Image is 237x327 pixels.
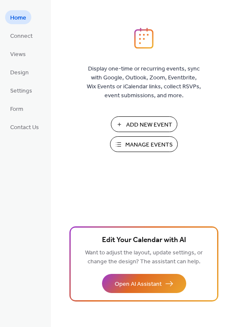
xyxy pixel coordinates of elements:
span: Design [10,68,29,77]
span: Add New Event [126,121,172,130]
span: Connect [10,32,33,41]
button: Open AI Assistant [102,274,186,293]
span: Views [10,50,26,59]
span: Edit Your Calendar with AI [102,234,186,246]
span: Want to adjust the layout, update settings, or change the design? The assistant can help. [85,247,203,268]
a: Views [5,47,31,61]
a: Settings [5,83,37,97]
span: Contact Us [10,123,39,132]
span: Settings [10,87,32,96]
span: Form [10,105,23,114]
a: Form [5,101,28,116]
button: Manage Events [110,136,178,152]
span: Manage Events [125,141,173,149]
span: Home [10,14,26,23]
span: Open AI Assistant [115,280,162,289]
a: Contact Us [5,120,44,134]
a: Home [5,10,31,24]
a: Design [5,65,34,79]
img: logo_icon.svg [134,28,154,49]
span: Display one-time or recurring events, sync with Google, Outlook, Zoom, Eventbrite, Wix Events or ... [87,65,201,100]
a: Connect [5,28,38,42]
button: Add New Event [111,116,177,132]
